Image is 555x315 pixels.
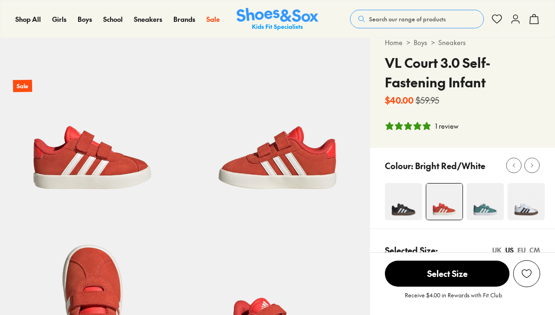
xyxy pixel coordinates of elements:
a: Sneakers [438,38,466,47]
s: $59.95 [416,94,439,106]
div: > > [385,38,540,47]
div: US [505,245,514,255]
a: Boys [414,38,427,47]
a: Sale [206,14,220,24]
img: 5-524345_1 [185,28,370,213]
img: 4-548031_1 [385,183,422,220]
p: Selected Size: [385,244,438,256]
a: Sneakers [134,14,162,24]
a: Boys [78,14,92,24]
div: UK [492,245,502,255]
div: 1 review [435,121,458,131]
a: Brands [173,14,195,24]
img: 4-524344_1 [426,184,462,220]
span: Search our range of products [369,15,446,23]
button: Add to Wishlist [513,260,540,287]
a: Shoes & Sox [237,8,318,31]
h4: VL Court 3.0 Self-Fastening Infant [385,53,540,92]
img: 4-548220_1 [467,183,504,220]
button: Select Size [385,260,509,287]
p: Colour: [385,159,413,172]
img: 4-498573_1 [508,183,545,220]
p: Bright Red/White [415,159,485,172]
img: SNS_Logo_Responsive.svg [237,8,318,31]
a: School [103,14,123,24]
a: Home [385,38,403,47]
button: Search our range of products [350,10,484,28]
a: Girls [52,14,66,24]
div: EU [517,245,526,255]
div: CM [529,245,540,255]
p: Sale [13,80,32,92]
button: 5 stars, 1 ratings [385,121,458,131]
b: $40.00 [385,94,414,106]
p: Receive $4.00 in Rewards with Fit Club [405,291,502,308]
a: Shop All [15,14,41,24]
